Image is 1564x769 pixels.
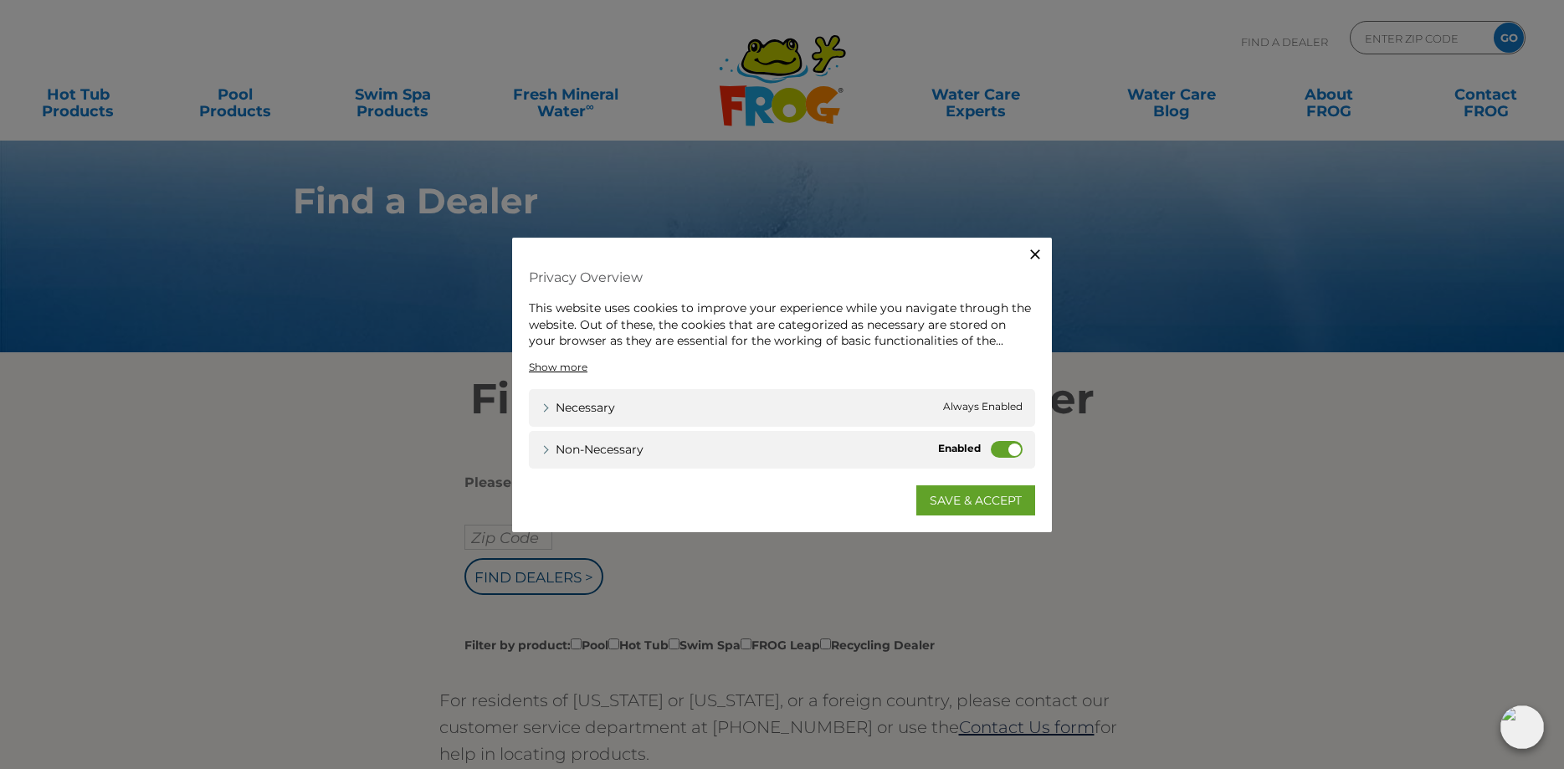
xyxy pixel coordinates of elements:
[541,398,615,416] a: Necessary
[529,300,1035,350] div: This website uses cookies to improve your experience while you navigate through the website. Out ...
[529,359,587,374] a: Show more
[1500,705,1544,749] img: openIcon
[916,484,1035,515] a: SAVE & ACCEPT
[541,440,644,458] a: Non-necessary
[529,263,1035,292] h4: Privacy Overview
[943,398,1023,416] span: Always Enabled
